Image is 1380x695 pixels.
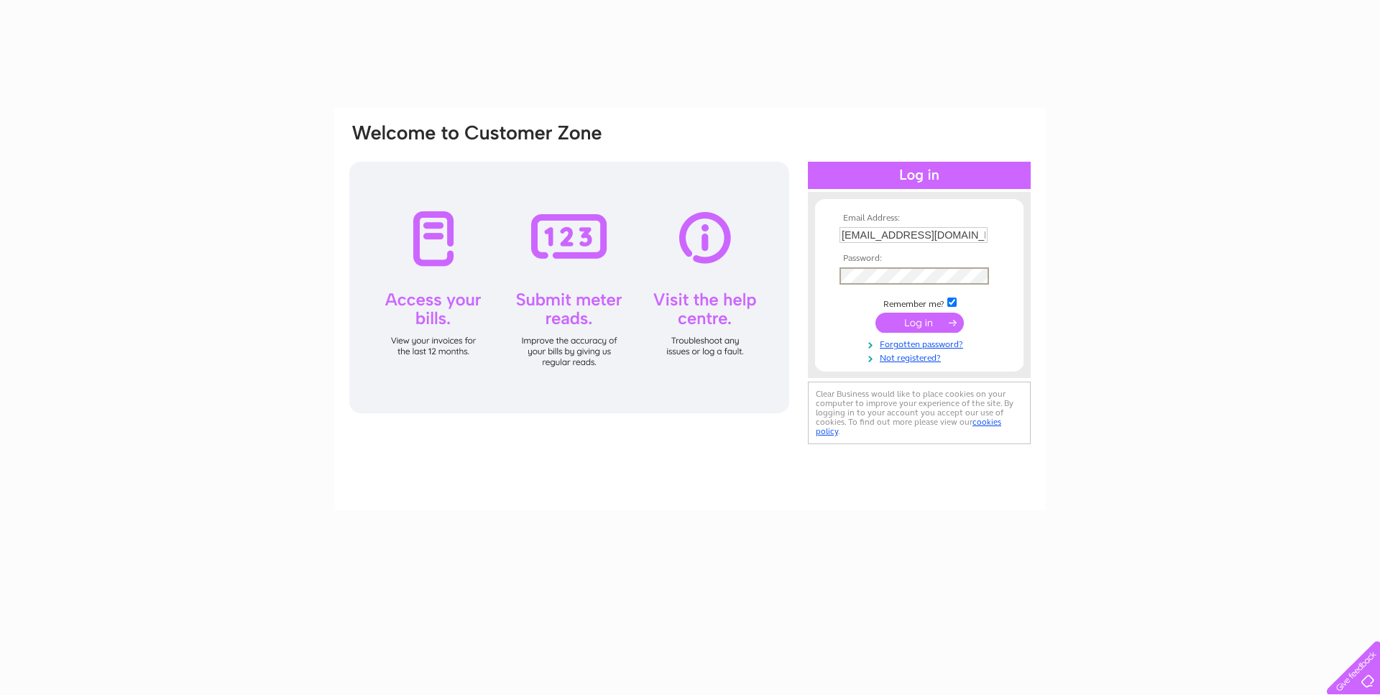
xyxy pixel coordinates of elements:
[816,417,1001,436] a: cookies policy
[875,313,964,333] input: Submit
[836,295,1003,310] td: Remember me?
[839,336,1003,350] a: Forgotten password?
[839,350,1003,364] a: Not registered?
[808,382,1031,444] div: Clear Business would like to place cookies on your computer to improve your experience of the sit...
[836,254,1003,264] th: Password:
[836,213,1003,224] th: Email Address:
